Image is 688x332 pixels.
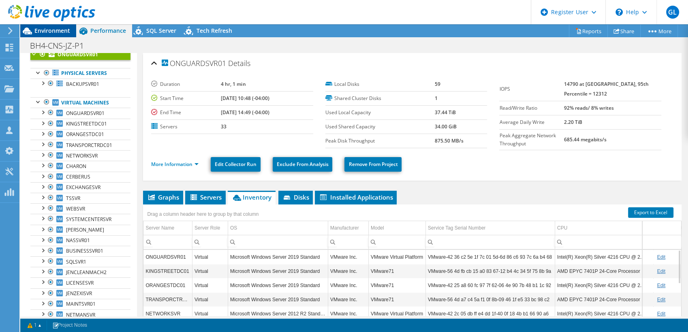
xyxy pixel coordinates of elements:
[368,250,425,264] td: Column Model, Value VMware Virtual Platform
[657,254,665,260] a: Edit
[66,237,90,244] span: NASSVR01
[368,221,425,235] td: Model Column
[66,152,98,159] span: NETWORKSVR
[555,221,653,235] td: CPU Column
[30,225,130,235] a: [PERSON_NAME]
[499,104,564,112] label: Read/Write Ratio
[319,193,393,201] span: Installed Applications
[151,123,221,131] label: Servers
[66,290,92,297] span: JENZEXISVR
[428,223,486,233] div: Service Tag Serial Number
[228,278,328,292] td: Column OS, Value Microsoft Windows Server 2019 Standard
[66,184,100,191] span: EXCHANGESVR
[282,193,309,201] span: Disks
[328,221,368,235] td: Manufacturer Column
[368,278,425,292] td: Column Model, Value VMware71
[228,221,328,235] td: OS Column
[143,306,192,321] td: Column Server Name, Value NETWORKSVR
[30,193,130,203] a: TSSVR
[143,221,192,235] td: Server Name Column
[30,161,130,171] a: CHARON
[325,137,435,145] label: Peak Disk Throughput
[151,94,221,102] label: Start Time
[197,27,232,34] span: Tech Refresh
[557,223,567,233] div: CPU
[30,214,130,224] a: SYSTEMCENTERSVR
[228,292,328,306] td: Column OS, Value Microsoft Windows Server 2019 Standard
[194,266,226,276] div: Virtual
[328,264,368,278] td: Column Manufacturer, Value VMware Inc.
[30,119,130,129] a: KINGSTREETDC01
[228,235,328,249] td: Column OS, Filter cell
[564,104,614,111] b: 92% reads/ 8% writes
[145,209,261,220] div: Drag a column header here to group by that column
[146,27,176,34] span: SQL Server
[66,216,111,223] span: SYSTEMCENTERSVR
[66,269,107,276] span: JENCLEANMACH2
[30,299,130,309] a: MAINTSVR01
[425,278,555,292] td: Column Service Tag Serial Number, Value VMware-42 25 a8 60 fc 97 7f 62-06 4e 90 7b 48 b1 1c 92
[435,81,440,87] b: 59
[66,131,104,138] span: ORANGESTDC01
[228,264,328,278] td: Column OS, Value Microsoft Windows Server 2019 Standard
[30,79,130,89] a: BACKUPSVR01
[66,247,103,254] span: BUSINESSSVR01
[615,9,623,16] svg: \n
[555,278,653,292] td: Column CPU, Value Intel(R) Xeon(R) Silver 4216 CPU @ 2.10GHz
[30,68,130,79] a: Physical Servers
[555,306,653,321] td: Column CPU, Value Intel(R) Xeon(R) Silver 4216 CPU @ 2.10GHz
[22,320,47,330] a: 1
[499,132,564,148] label: Peak Aggregate Network Throughput
[26,41,96,50] h1: BH4-CNS-JZ-P1
[147,193,179,201] span: Graphs
[657,283,665,288] a: Edit
[90,27,126,34] span: Performance
[194,309,226,319] div: Virtual
[66,279,94,286] span: LICENSESVR
[657,268,665,274] a: Edit
[555,250,653,264] td: Column CPU, Value Intel(R) Xeon(R) Silver 4216 CPU @ 2.10GHz
[371,223,384,233] div: Model
[221,109,269,116] b: [DATE] 14:49 (-04:00)
[368,235,425,249] td: Column Model, Filter cell
[151,161,199,168] a: More Information
[66,311,95,318] span: NETMANSVR
[425,292,555,306] td: Column Service Tag Serial Number, Value VMware-56 4d a7 c4 5a f1 0f 8b-09 46 1f e5 33 bc 98 c2
[628,207,673,218] a: Export to Excel
[666,6,679,19] span: GL
[555,235,653,249] td: Column CPU, Filter cell
[66,205,85,212] span: WEBSVR
[425,235,555,249] td: Column Service Tag Serial Number, Filter cell
[328,278,368,292] td: Column Manufacturer, Value VMware Inc.
[66,163,86,170] span: CHARON
[221,81,246,87] b: 4 hr, 1 min
[30,288,130,299] a: JENZEXISVR
[230,223,237,233] div: OS
[30,277,130,288] a: LICENSESVR
[30,150,130,161] a: NETWORKSVR
[192,306,228,321] td: Column Server Role, Value Virtual
[58,51,98,58] b: ONGUARDSVR01
[192,264,228,278] td: Column Server Role, Value Virtual
[425,264,555,278] td: Column Service Tag Serial Number, Value VMware-56 4d fb cb 15 a0 83 67-12 b4 4c 34 5f 75 8b 9a
[66,173,90,180] span: CERBERUS
[640,25,678,37] a: More
[66,81,99,87] span: BACKUPSVR01
[325,80,435,88] label: Local Disks
[657,311,665,317] a: Edit
[66,142,112,149] span: TRANSPORCTRDC01
[30,108,130,118] a: ONGUARDSVR01
[151,109,221,117] label: End Time
[194,223,220,233] div: Server Role
[564,119,582,126] b: 2.20 TiB
[30,49,130,60] a: ONGUARDSVR01
[192,221,228,235] td: Server Role Column
[221,95,269,102] b: [DATE] 10:48 (-04:00)
[368,306,425,321] td: Column Model, Value VMware Virtual Platform
[143,278,192,292] td: Column Server Name, Value ORANGESTDC01
[228,58,250,68] span: Details
[368,292,425,306] td: Column Model, Value VMware71
[555,292,653,306] td: Column CPU, Value AMD EPYC 7401P 24-Core Processor
[328,306,368,321] td: Column Manufacturer, Value VMware Inc.
[232,193,271,201] span: Inventory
